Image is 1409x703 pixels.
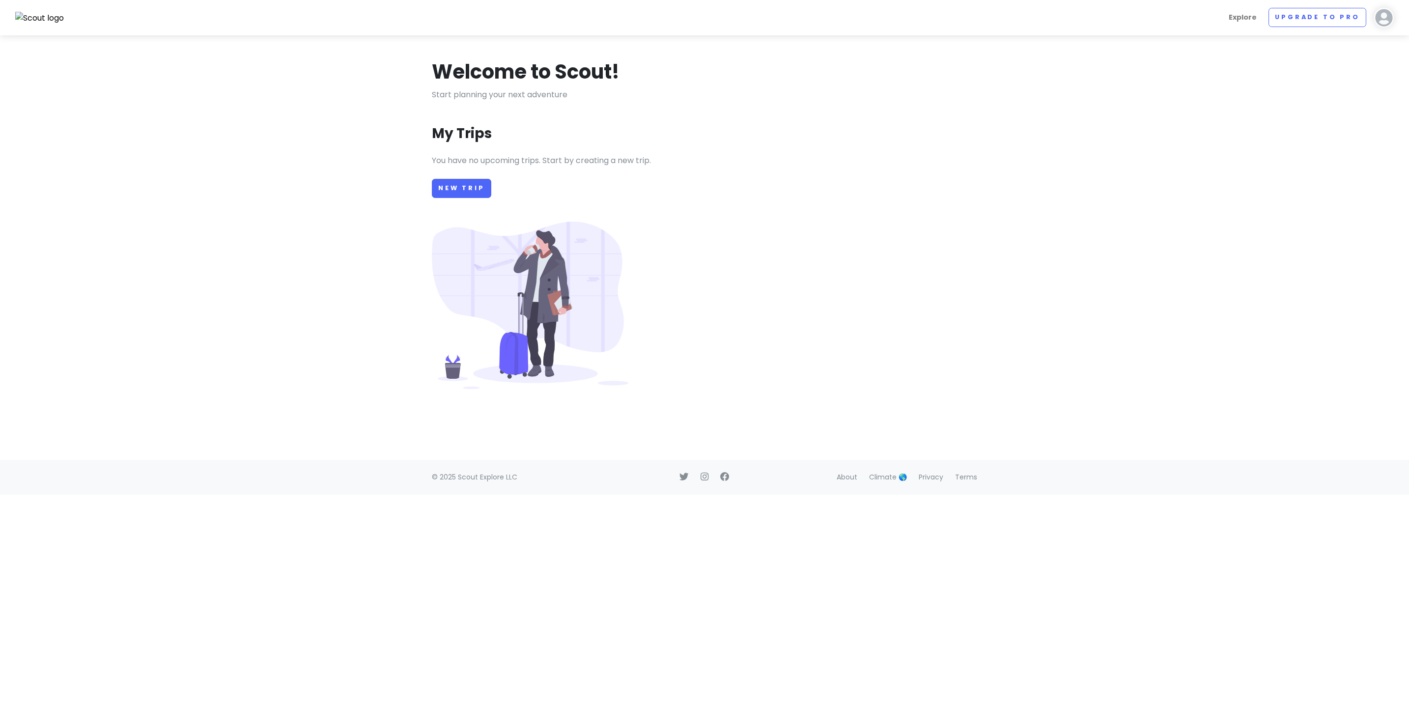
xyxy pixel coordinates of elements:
h1: Welcome to Scout! [432,59,620,84]
a: Explore [1225,8,1261,27]
a: About [837,472,857,482]
a: Privacy [919,472,943,482]
img: User profile [1374,8,1394,28]
a: Upgrade to Pro [1268,8,1366,27]
h3: My Trips [432,125,492,142]
span: © 2025 Scout Explore LLC [432,472,517,482]
p: Start planning your next adventure [432,88,977,101]
a: Climate 🌎 [869,472,907,482]
img: Scout logo [15,12,64,25]
a: New Trip [432,179,491,198]
a: Terms [955,472,977,482]
p: You have no upcoming trips. Start by creating a new trip. [432,154,977,167]
img: Person with luggage at airport [432,222,628,389]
